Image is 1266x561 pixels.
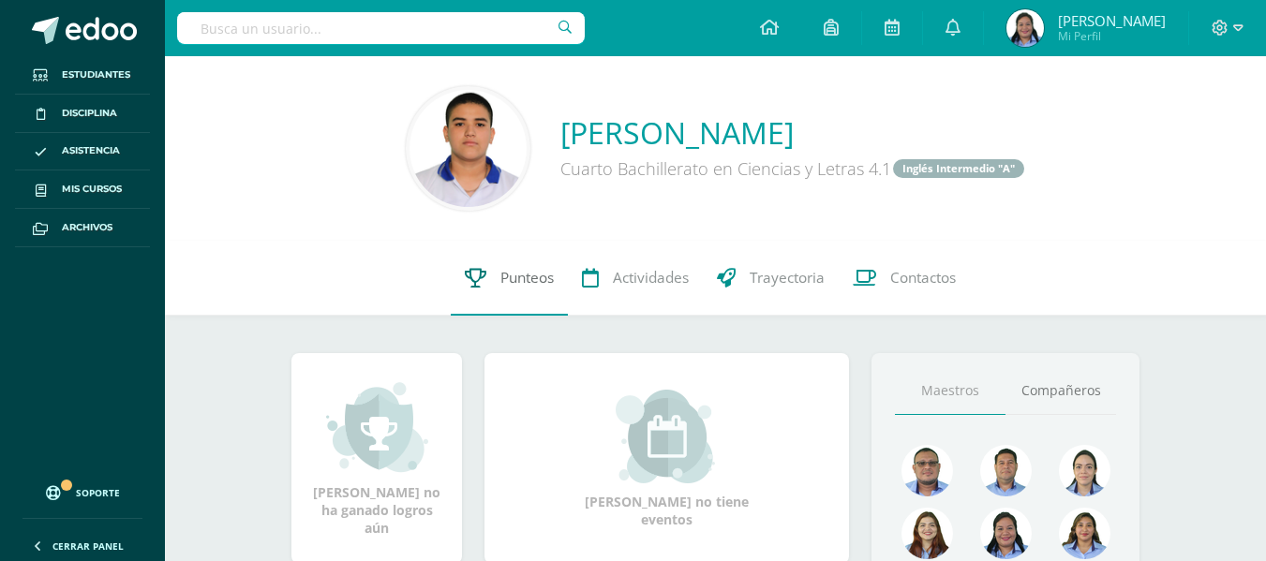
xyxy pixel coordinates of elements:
div: [PERSON_NAME] no ha ganado logros aún [310,380,443,537]
img: 2ac039123ac5bd71a02663c3aa063ac8.png [980,445,1032,496]
a: Compañeros [1005,367,1116,415]
a: Soporte [22,467,142,513]
div: Cuarto Bachillerato en Ciencias y Letras 4.1 [560,153,1026,184]
span: Estudiantes [62,67,130,82]
img: event_small.png [616,390,718,483]
span: Disciplina [62,106,117,121]
span: Soporte [76,486,120,499]
input: Busca un usuario... [177,12,585,44]
a: [PERSON_NAME] [560,112,1026,153]
span: [PERSON_NAME] [1058,11,1166,30]
a: Punteos [451,241,568,316]
img: 343b5e74b238c2837fcb08df858f611c.png [410,90,527,207]
a: Actividades [568,241,703,316]
img: 99962f3fa423c9b8099341731b303440.png [901,445,953,496]
a: Trayectoria [703,241,839,316]
img: 72fdff6db23ea16c182e3ba03ce826f1.png [1059,508,1110,559]
span: Cerrar panel [52,539,124,553]
span: Actividades [613,268,689,288]
a: Mis cursos [15,170,150,209]
img: 7789f009e13315f724d5653bd3ad03c2.png [1006,9,1044,47]
span: Contactos [890,268,956,288]
a: Contactos [839,241,970,316]
span: Mis cursos [62,182,122,197]
a: Estudiantes [15,56,150,95]
span: Mi Perfil [1058,28,1166,44]
span: Trayectoria [750,268,825,288]
span: Archivos [62,220,112,235]
span: Punteos [500,268,554,288]
img: achievement_small.png [326,380,428,474]
img: 4a7f7f1a360f3d8e2a3425f4c4febaf9.png [980,508,1032,559]
div: [PERSON_NAME] no tiene eventos [573,390,761,528]
a: Archivos [15,209,150,247]
a: Maestros [895,367,1005,415]
a: Asistencia [15,133,150,171]
img: 375aecfb130304131abdbe7791f44736.png [1059,445,1110,496]
span: Asistencia [62,143,120,158]
a: Inglés Intermedio "A" [893,159,1024,177]
a: Disciplina [15,95,150,133]
img: a9adb280a5deb02de052525b0213cdb9.png [901,508,953,559]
